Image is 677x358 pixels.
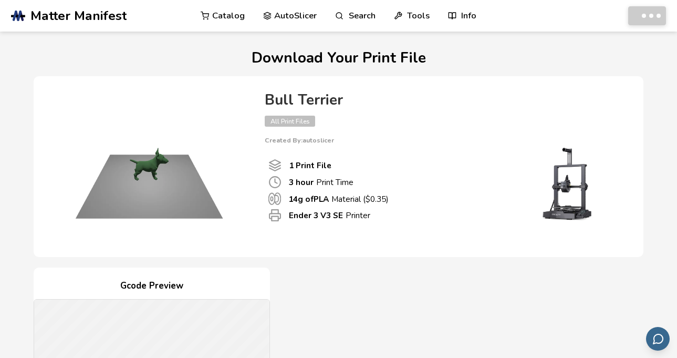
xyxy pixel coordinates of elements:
[268,176,282,189] span: Print Time
[268,159,282,172] span: Number Of Print files
[265,92,622,108] h4: Bull Terrier
[289,210,370,221] p: Printer
[265,116,315,127] span: All Print Files
[289,177,314,188] b: 3 hour
[34,50,643,66] h1: Download Your Print File
[289,160,331,171] b: 1 Print File
[44,87,254,244] img: Product
[268,209,282,222] span: Printer
[268,192,281,205] span: Material Used
[289,177,353,188] p: Print Time
[289,210,343,221] b: Ender 3 V3 SE
[288,193,329,204] b: 14 g of PLA
[517,144,622,223] img: Printer
[288,193,389,204] p: Material ($ 0.35 )
[34,278,270,294] h4: Gcode Preview
[646,327,670,351] button: Send feedback via email
[30,8,127,23] span: Matter Manifest
[265,137,622,144] p: Created By: autoslicer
